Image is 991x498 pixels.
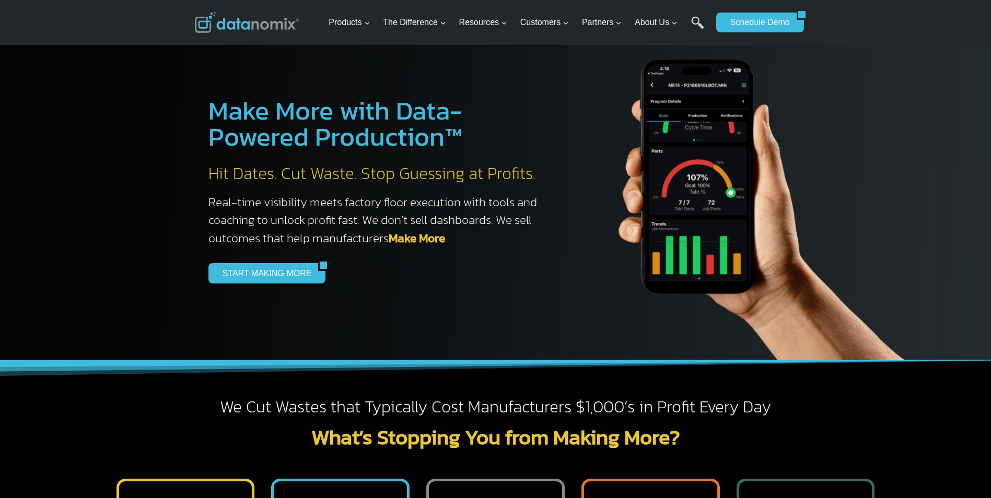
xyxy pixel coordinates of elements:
a: START MAKING MORE [208,263,319,283]
h2: Hit Dates. Cut Waste. Stop Guessing at Profits. [208,163,548,185]
img: Datanomix [195,12,299,33]
h2: We Cut Wastes that Typically Cost Manufacturers $1,000’s in Profit Every Day [195,396,797,418]
span: Partners [582,16,622,29]
img: The Datanoix Mobile App available on Android and iOS Devices [569,21,935,360]
span: The Difference [383,16,446,29]
span: Customers [520,16,569,29]
nav: Primary Navigation [324,6,711,40]
a: Search [691,16,704,40]
h3: Real-time visibility meets factory floor execution with tools and coaching to unlock profit fast.... [208,193,548,247]
a: Schedule Demo [716,13,797,32]
span: About Us [635,16,678,29]
h1: Make More with Data-Powered Production™ [208,98,548,150]
span: Resources [459,16,507,29]
h2: What’s Stopping You from Making More? [195,426,797,447]
a: Make More [389,229,445,247]
iframe: Chat Widget [939,448,991,498]
span: Products [329,16,370,29]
